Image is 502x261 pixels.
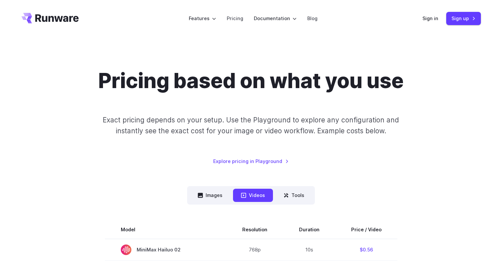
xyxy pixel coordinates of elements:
button: Images [190,189,230,202]
span: MiniMax Hailuo 02 [121,245,211,255]
td: 10s [283,239,335,261]
a: Sign up [446,12,481,25]
label: Documentation [254,15,297,22]
a: Go to / [21,13,79,23]
a: Sign in [422,15,438,22]
a: Explore pricing in Playground [213,157,289,165]
p: Exact pricing depends on your setup. Use the Playground to explore any configuration and instantl... [90,114,412,137]
button: Videos [233,189,273,202]
a: Blog [307,15,318,22]
h1: Pricing based on what you use [98,69,404,93]
th: Model [105,220,226,239]
th: Price / Video [335,220,397,239]
th: Duration [283,220,335,239]
th: Resolution [226,220,283,239]
a: Pricing [227,15,243,22]
td: 768p [226,239,283,261]
td: $0.56 [335,239,397,261]
label: Features [189,15,216,22]
button: Tools [276,189,312,202]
